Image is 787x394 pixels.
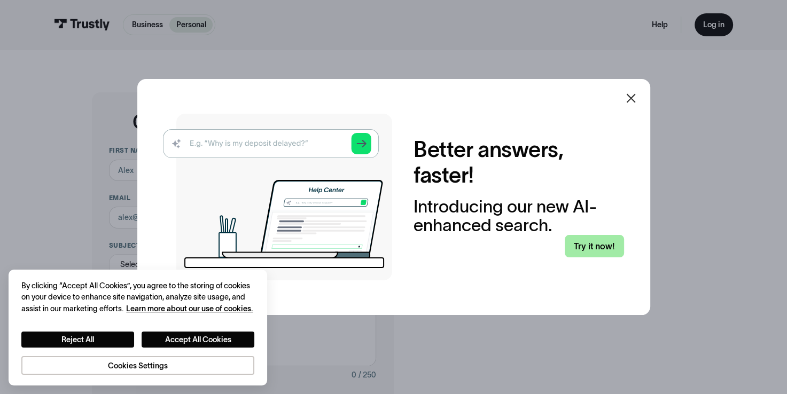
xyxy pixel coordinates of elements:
a: More information about your privacy, opens in a new tab [126,304,253,313]
div: Privacy [21,280,254,374]
button: Reject All [21,332,134,348]
div: Cookie banner [9,270,267,385]
div: Introducing our new AI-enhanced search. [414,197,624,235]
button: Accept All Cookies [142,332,254,348]
a: Try it now! [565,235,624,257]
div: By clicking “Accept All Cookies”, you agree to the storing of cookies on your device to enhance s... [21,280,254,314]
button: Cookies Settings [21,356,254,374]
h2: Better answers, faster! [414,137,624,188]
